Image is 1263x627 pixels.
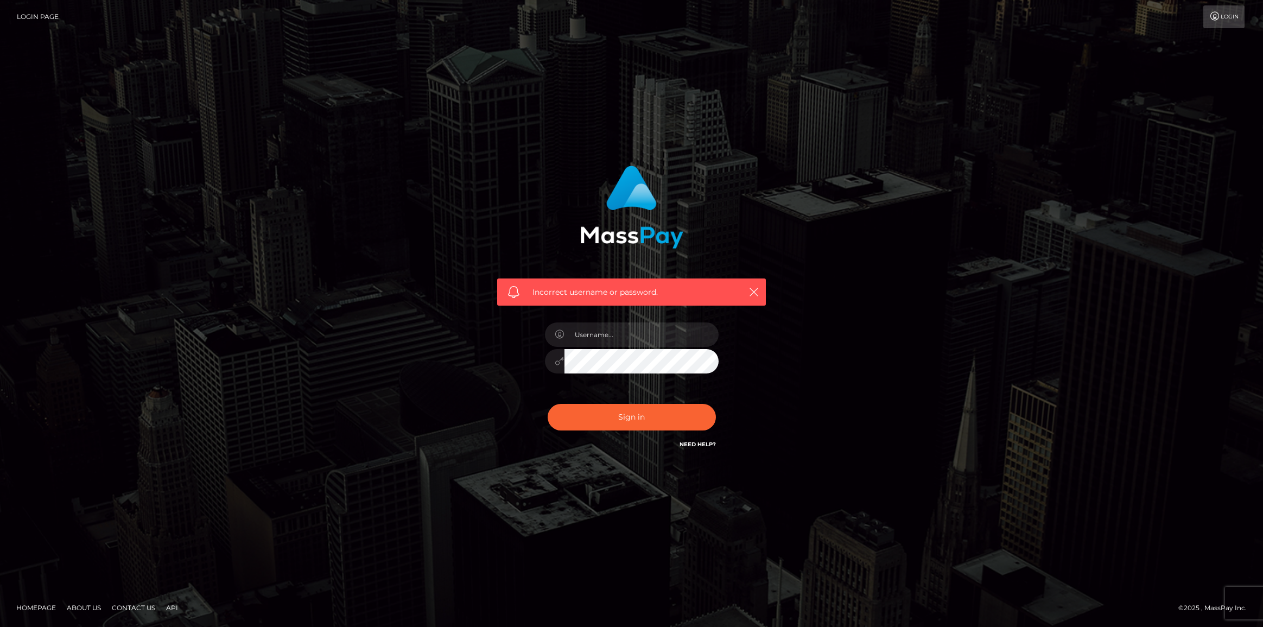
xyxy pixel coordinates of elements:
[564,322,719,347] input: Username...
[62,599,105,616] a: About Us
[162,599,182,616] a: API
[17,5,59,28] a: Login Page
[680,441,716,448] a: Need Help?
[548,404,716,430] button: Sign in
[107,599,160,616] a: Contact Us
[580,166,683,249] img: MassPay Login
[1203,5,1245,28] a: Login
[1178,602,1255,614] div: © 2025 , MassPay Inc.
[12,599,60,616] a: Homepage
[532,287,731,298] span: Incorrect username or password.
